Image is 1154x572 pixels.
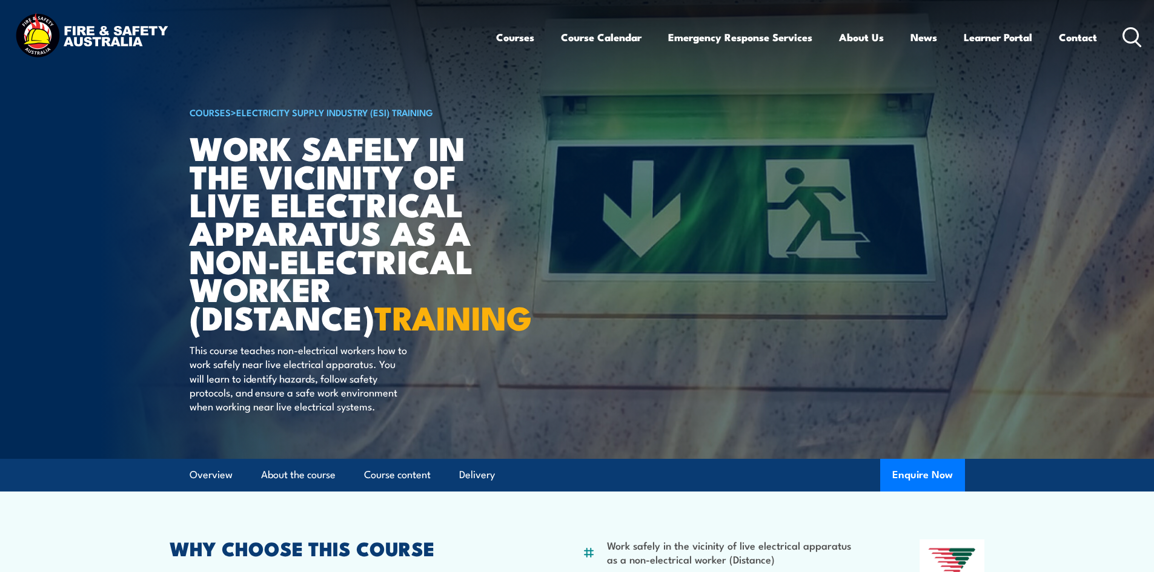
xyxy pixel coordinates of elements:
[496,21,534,53] a: Courses
[880,459,965,491] button: Enquire Now
[190,343,411,413] p: This course teaches non-electrical workers how to work safely near live electrical apparatus. You...
[964,21,1032,53] a: Learner Portal
[910,21,937,53] a: News
[190,133,489,331] h1: Work safely in the vicinity of live electrical apparatus as a non-electrical worker (Distance)
[190,105,489,119] h6: >
[364,459,431,491] a: Course content
[170,539,523,556] h2: WHY CHOOSE THIS COURSE
[839,21,884,53] a: About Us
[668,21,812,53] a: Emergency Response Services
[190,105,231,119] a: COURSES
[374,291,532,341] strong: TRAINING
[261,459,336,491] a: About the course
[561,21,642,53] a: Course Calendar
[1059,21,1097,53] a: Contact
[459,459,495,491] a: Delivery
[236,105,433,119] a: Electricity Supply Industry (ESI) Training
[190,459,233,491] a: Overview
[607,538,861,567] li: Work safely in the vicinity of live electrical apparatus as a non-electrical worker (Distance)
